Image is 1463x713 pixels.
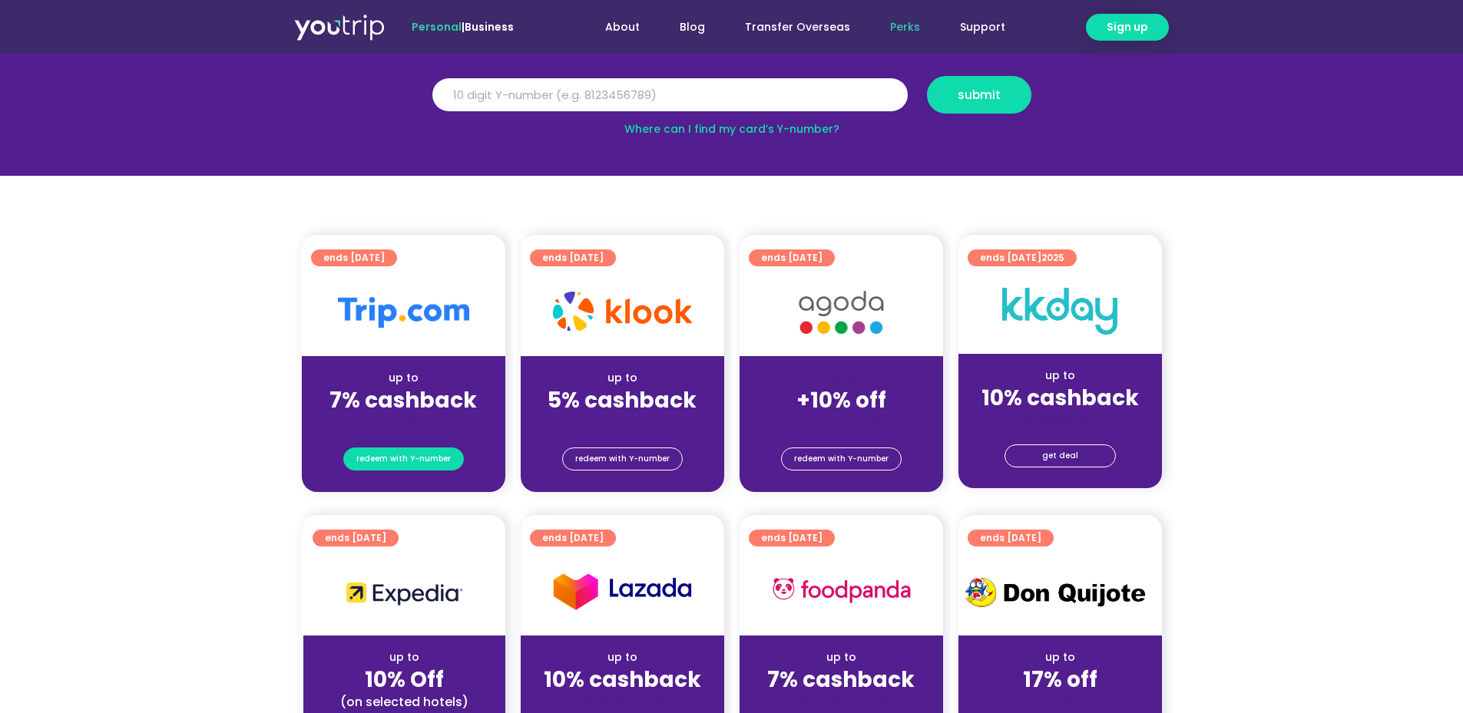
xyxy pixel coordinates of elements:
[749,249,835,266] a: ends [DATE]
[542,530,604,546] span: ends [DATE]
[533,370,712,386] div: up to
[971,412,1150,428] div: (for stays only)
[585,13,660,41] a: About
[432,76,1031,125] form: Y Number
[927,76,1031,114] button: submit
[968,530,1054,546] a: ends [DATE]
[1005,444,1116,467] a: get deal
[752,649,931,665] div: up to
[325,530,386,546] span: ends [DATE]
[356,448,451,470] span: redeem with Y-number
[533,649,712,665] div: up to
[533,694,712,710] div: (for stays only)
[323,249,385,266] span: ends [DATE]
[562,447,683,470] a: redeem with Y-number
[971,649,1150,665] div: up to
[530,530,616,546] a: ends [DATE]
[314,414,493,431] div: (for stays only)
[749,530,835,546] a: ends [DATE]
[412,19,462,35] span: Personal
[761,249,823,266] span: ends [DATE]
[365,665,444,695] strong: 10% Off
[870,13,940,41] a: Perks
[958,89,1001,101] span: submit
[1023,665,1097,695] strong: 17% off
[794,448,889,470] span: redeem with Y-number
[544,665,701,695] strong: 10% cashback
[575,448,670,470] span: redeem with Y-number
[1041,251,1064,264] span: 2025
[624,121,839,137] a: Where can I find my card’s Y-number?
[1042,445,1078,467] span: get deal
[555,13,1025,41] nav: Menu
[530,249,616,266] a: ends [DATE]
[660,13,725,41] a: Blog
[827,370,856,385] span: up to
[412,19,514,35] span: |
[752,694,931,710] div: (for stays only)
[725,13,870,41] a: Transfer Overseas
[329,385,477,415] strong: 7% cashback
[314,370,493,386] div: up to
[980,249,1064,266] span: ends [DATE]
[781,447,902,470] a: redeem with Y-number
[796,385,886,415] strong: +10% off
[767,665,915,695] strong: 7% cashback
[533,414,712,431] div: (for stays only)
[980,530,1041,546] span: ends [DATE]
[465,19,514,35] a: Business
[313,530,399,546] a: ends [DATE]
[971,694,1150,710] div: (for stays only)
[761,530,823,546] span: ends [DATE]
[432,78,908,112] input: 10 digit Y-number (e.g. 8123456789)
[1107,19,1148,35] span: Sign up
[316,694,493,710] div: (on selected hotels)
[316,649,493,665] div: up to
[343,447,464,470] a: redeem with Y-number
[1086,14,1169,41] a: Sign up
[311,249,397,266] a: ends [DATE]
[752,414,931,431] div: (for stays only)
[968,249,1077,266] a: ends [DATE]2025
[971,368,1150,384] div: up to
[542,249,604,266] span: ends [DATE]
[940,13,1025,41] a: Support
[548,385,697,415] strong: 5% cashback
[981,383,1139,413] strong: 10% cashback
